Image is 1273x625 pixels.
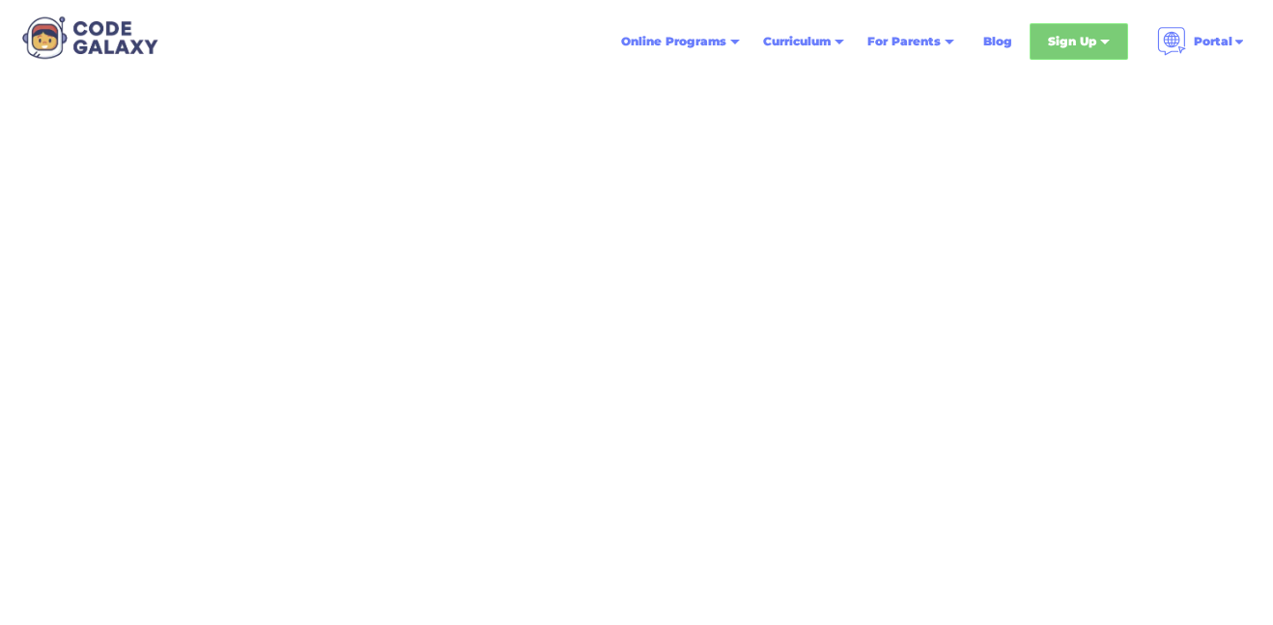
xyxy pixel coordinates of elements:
[751,24,856,59] div: Curriculum
[621,32,726,51] div: Online Programs
[609,24,751,59] div: Online Programs
[281,148,992,547] iframe: How to Purchase a Code Galaxy Subscription
[856,24,966,59] div: For Parents
[1030,23,1128,60] div: Sign Up
[1146,19,1258,64] div: Portal
[1048,32,1096,51] div: Sign Up
[1194,32,1232,51] div: Portal
[972,24,1024,59] a: Blog
[763,32,831,51] div: Curriculum
[867,32,941,51] div: For Parents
